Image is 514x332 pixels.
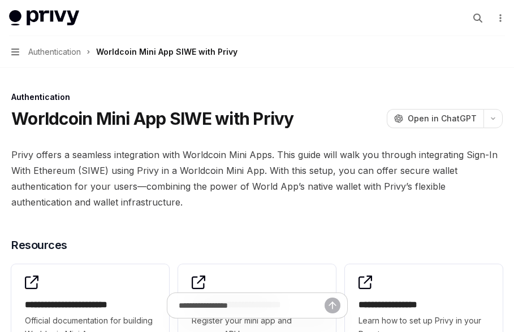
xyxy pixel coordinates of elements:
[408,113,477,124] span: Open in ChatGPT
[28,45,81,59] span: Authentication
[11,147,503,210] span: Privy offers a seamless integration with Worldcoin Mini Apps. This guide will walk you through in...
[387,109,483,128] button: Open in ChatGPT
[325,298,340,313] button: Send message
[9,10,79,26] img: light logo
[179,293,325,318] input: Ask a question...
[11,108,294,129] h1: Worldcoin Mini App SIWE with Privy
[11,91,503,103] div: Authentication
[494,10,505,26] button: More actions
[11,237,67,253] span: Resources
[96,45,237,59] div: Worldcoin Mini App SIWE with Privy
